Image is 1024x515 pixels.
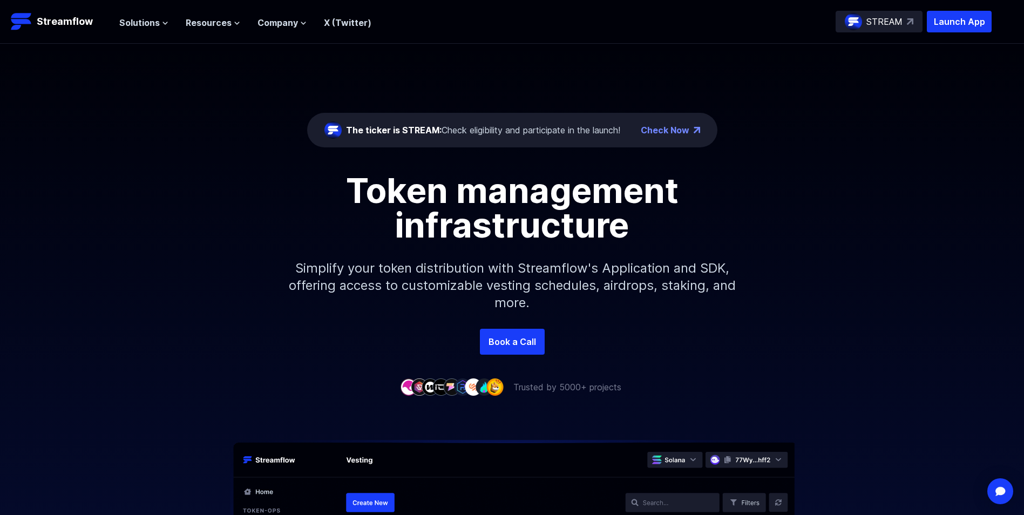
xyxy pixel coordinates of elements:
img: company-2 [411,378,428,395]
img: company-7 [465,378,482,395]
img: streamflow-logo-circle.png [845,13,862,30]
img: company-8 [476,378,493,395]
button: Resources [186,16,240,29]
p: Streamflow [37,14,93,29]
span: Solutions [119,16,160,29]
a: Streamflow [11,11,108,32]
span: The ticker is STREAM: [346,125,442,135]
img: company-4 [432,378,450,395]
p: Trusted by 5000+ projects [513,381,621,394]
span: Company [257,16,298,29]
p: Simplify your token distribution with Streamflow's Application and SDK, offering access to custom... [280,242,744,329]
a: Book a Call [480,329,545,355]
img: company-9 [486,378,504,395]
span: Resources [186,16,232,29]
button: Launch App [927,11,992,32]
img: company-1 [400,378,417,395]
img: top-right-arrow.svg [907,18,913,25]
img: streamflow-logo-circle.png [324,121,342,139]
img: company-5 [443,378,460,395]
a: X (Twitter) [324,17,371,28]
h1: Token management infrastructure [269,173,755,242]
a: Check Now [641,124,689,137]
button: Company [257,16,307,29]
p: STREAM [866,15,903,28]
img: company-3 [422,378,439,395]
div: Check eligibility and participate in the launch! [346,124,620,137]
button: Solutions [119,16,168,29]
img: company-6 [454,378,471,395]
a: STREAM [836,11,923,32]
img: Streamflow Logo [11,11,32,32]
div: Open Intercom Messenger [987,478,1013,504]
img: top-right-arrow.png [694,127,700,133]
